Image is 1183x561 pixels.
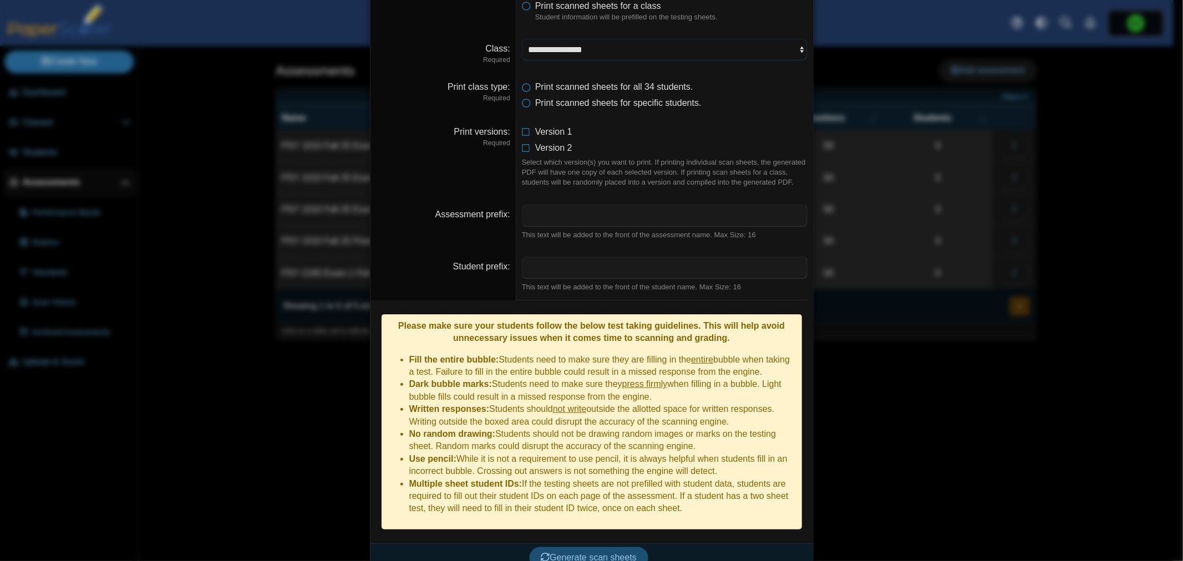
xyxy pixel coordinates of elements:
b: Use pencil: [409,454,456,463]
b: Written responses: [409,404,490,414]
u: not write [553,404,586,414]
b: Dark bubble marks: [409,379,492,389]
dfn: Required [376,139,510,148]
li: If the testing sheets are not prefilled with student data, students are required to fill out thei... [409,478,796,515]
li: While it is not a requirement to use pencil, it is always helpful when students fill in an incorr... [409,453,796,478]
span: Print scanned sheets for all 34 students. [535,82,693,91]
span: Version 1 [535,127,572,136]
label: Class [485,44,510,53]
span: Version 2 [535,143,572,152]
u: entire [691,355,713,364]
li: Students should outside the allotted space for written responses. Writing outside the boxed area ... [409,403,796,428]
label: Print class type [448,82,510,91]
b: Multiple sheet student IDs: [409,479,522,488]
li: Students need to make sure they are filling in the bubble when taking a test. Failure to fill in ... [409,354,796,379]
dfn: Required [376,94,510,103]
label: Student prefix [453,262,510,271]
dfn: Required [376,55,510,65]
div: This text will be added to the front of the assessment name. Max Size: 16 [522,230,808,240]
b: Fill the entire bubble: [409,355,499,364]
span: Print scanned sheets for a class [535,1,661,11]
li: Students need to make sure they when filling in a bubble. Light bubble fills could result in a mi... [409,378,796,403]
b: Please make sure your students follow the below test taking guidelines. This will help avoid unne... [398,321,785,343]
div: This text will be added to the front of the student name. Max Size: 16 [522,282,808,292]
div: Select which version(s) you want to print. If printing individual scan sheets, the generated PDF ... [522,157,808,188]
li: Students should not be drawing random images or marks on the testing sheet. Random marks could di... [409,428,796,453]
span: Print scanned sheets for specific students. [535,98,702,108]
u: press firmly [622,379,668,389]
b: No random drawing: [409,429,496,438]
label: Print versions [454,127,510,136]
dfn: Student information will be prefilled on the testing sheets. [535,12,808,22]
label: Assessment prefix [435,210,510,219]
